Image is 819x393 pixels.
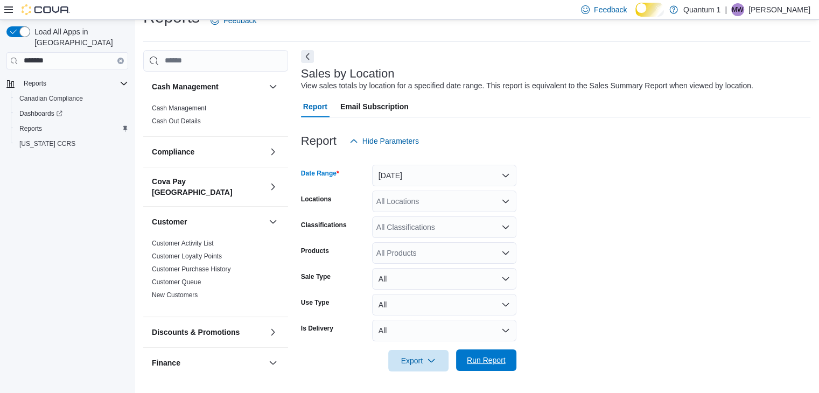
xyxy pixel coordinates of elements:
button: Clear input [117,58,124,64]
button: Reports [2,76,132,91]
button: Canadian Compliance [11,91,132,106]
h3: Report [301,135,337,148]
button: Run Report [456,349,516,371]
button: Hide Parameters [345,130,423,152]
button: Cova Pay [GEOGRAPHIC_DATA] [152,176,264,198]
span: [US_STATE] CCRS [19,139,75,148]
button: Customer [267,215,279,228]
span: Dashboards [15,107,128,120]
button: Next [301,50,314,63]
h3: Sales by Location [301,67,395,80]
label: Date Range [301,169,339,178]
h3: Discounts & Promotions [152,327,240,338]
a: [US_STATE] CCRS [15,137,80,150]
a: Cash Management [152,104,206,112]
span: Reports [15,122,128,135]
span: Reports [19,124,42,133]
button: Cash Management [267,80,279,93]
span: Customer Loyalty Points [152,252,222,261]
span: Canadian Compliance [19,94,83,103]
a: Customer Loyalty Points [152,252,222,260]
button: Open list of options [501,249,510,257]
span: Cash Out Details [152,117,201,125]
div: Cash Management [143,102,288,136]
button: Discounts & Promotions [267,326,279,339]
button: Compliance [152,146,264,157]
label: Locations [301,195,332,203]
span: Report [303,96,327,117]
span: Feedback [223,15,256,26]
h3: Finance [152,357,180,368]
h3: Cash Management [152,81,219,92]
button: Reports [11,121,132,136]
button: Customer [152,216,264,227]
span: Customer Queue [152,278,201,286]
button: All [372,268,516,290]
span: Customer Activity List [152,239,214,248]
button: Finance [152,357,264,368]
button: All [372,294,516,315]
a: Customer Activity List [152,240,214,247]
div: Michael Wuest [731,3,744,16]
span: Reports [19,77,128,90]
span: Email Subscription [340,96,409,117]
span: MW [732,3,743,16]
span: Washington CCRS [15,137,128,150]
a: Dashboards [11,106,132,121]
span: Canadian Compliance [15,92,128,105]
a: Canadian Compliance [15,92,87,105]
span: Reports [24,79,46,88]
div: View sales totals by location for a specified date range. This report is equivalent to the Sales ... [301,80,753,92]
button: Cash Management [152,81,264,92]
a: Cash Out Details [152,117,201,125]
span: Run Report [467,355,506,366]
p: | [725,3,727,16]
button: Reports [19,77,51,90]
h3: Compliance [152,146,194,157]
input: Dark Mode [635,3,664,17]
button: [US_STATE] CCRS [11,136,132,151]
button: All [372,320,516,341]
button: Compliance [267,145,279,158]
span: Customer Purchase History [152,265,231,273]
label: Is Delivery [301,324,333,333]
span: Feedback [594,4,627,15]
span: Dashboards [19,109,62,118]
div: Customer [143,237,288,317]
label: Use Type [301,298,329,307]
a: Dashboards [15,107,67,120]
span: Hide Parameters [362,136,419,146]
a: Customer Purchase History [152,265,231,273]
button: Cova Pay [GEOGRAPHIC_DATA] [267,180,279,193]
label: Sale Type [301,272,331,281]
a: New Customers [152,291,198,299]
h3: Customer [152,216,187,227]
span: Export [395,350,442,371]
button: Open list of options [501,223,510,231]
nav: Complex example [6,72,128,179]
button: Discounts & Promotions [152,327,264,338]
img: Cova [22,4,70,15]
label: Products [301,247,329,255]
span: Cash Management [152,104,206,113]
a: Reports [15,122,46,135]
p: Quantum 1 [683,3,720,16]
a: Feedback [206,10,261,31]
label: Classifications [301,221,347,229]
button: Finance [267,356,279,369]
p: [PERSON_NAME] [748,3,810,16]
span: Load All Apps in [GEOGRAPHIC_DATA] [30,26,128,48]
button: Export [388,350,449,371]
button: [DATE] [372,165,516,186]
button: Open list of options [501,197,510,206]
a: Customer Queue [152,278,201,286]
